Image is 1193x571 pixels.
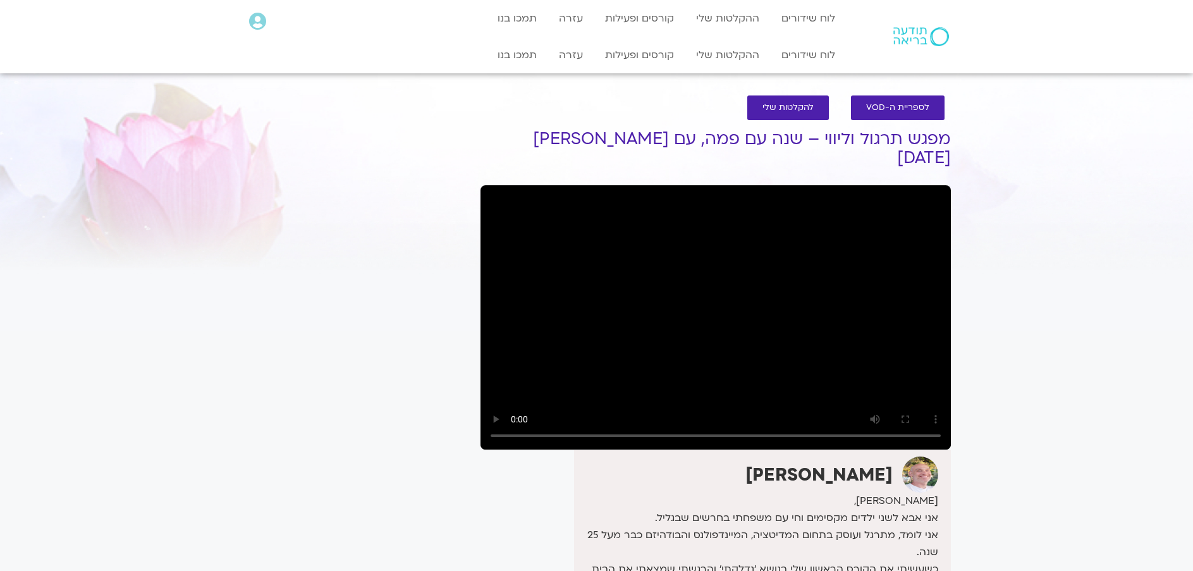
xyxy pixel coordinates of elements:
div: אני אבא לשני ילדים מקסימים וחי עם משפחתי בחרשים שבגליל. [577,510,938,527]
h1: מפגש תרגול וליווי – שנה עם פמה, עם [PERSON_NAME] [DATE] [480,130,951,168]
img: תודעה בריאה [893,27,949,46]
a: קורסים ופעילות [599,43,680,67]
a: עזרה [553,43,589,67]
a: תמכו בנו [491,43,543,67]
a: ההקלטות שלי [690,6,766,30]
a: קורסים ופעילות [599,6,680,30]
a: לספריית ה-VOD [851,95,945,120]
a: לוח שידורים [775,43,841,67]
a: להקלטות שלי [747,95,829,120]
span: להקלטות שלי [762,103,814,113]
strong: [PERSON_NAME] [745,463,893,487]
img: רון אלון [902,457,938,493]
span: לספריית ה-VOD [866,103,929,113]
a: ההקלטות שלי [690,43,766,67]
a: לוח שידורים [775,6,841,30]
div: אני לומד, מתרגל ועוסק בתחום המדיטציה, המיינדפולנס והבודהיזם כבר מעל 25 שנה. [577,527,938,561]
a: עזרה [553,6,589,30]
div: [PERSON_NAME], [577,493,938,510]
a: תמכו בנו [491,6,543,30]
